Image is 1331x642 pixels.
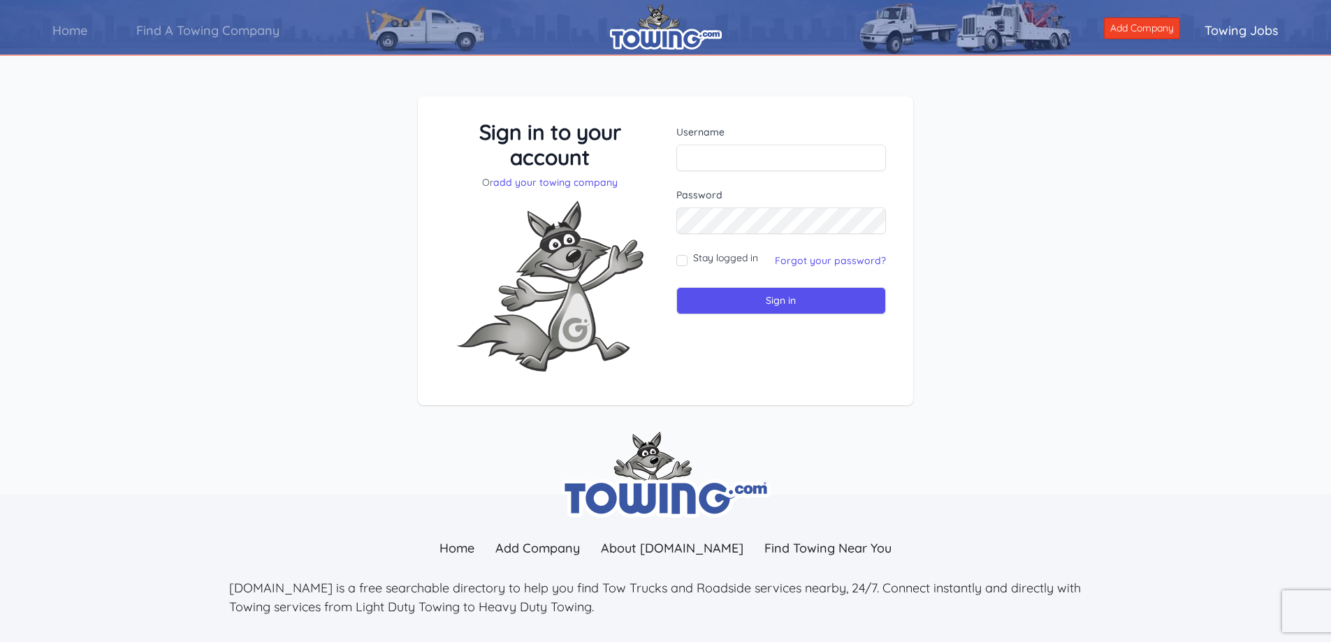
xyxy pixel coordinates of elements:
a: Find A Towing Company [112,10,304,50]
a: About [DOMAIN_NAME] [590,533,754,563]
input: Sign in [676,287,887,314]
a: add your towing company [493,176,618,189]
img: Fox-Excited.png [445,189,655,383]
label: Stay logged in [693,251,758,265]
a: Home [429,533,485,563]
a: Towing Jobs [1180,10,1303,50]
p: [DOMAIN_NAME] is a free searchable directory to help you find Tow Trucks and Roadside services ne... [229,578,1103,616]
h3: Sign in to your account [445,119,655,170]
a: Home [28,10,112,50]
a: Add Company [485,533,590,563]
p: Or [445,175,655,189]
a: Add Company [1104,17,1180,39]
label: Username [676,125,887,139]
img: towing [561,432,771,518]
img: logo.png [610,3,722,50]
a: Find Towing Near You [754,533,902,563]
a: Forgot your password? [775,254,886,267]
label: Password [676,188,887,202]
